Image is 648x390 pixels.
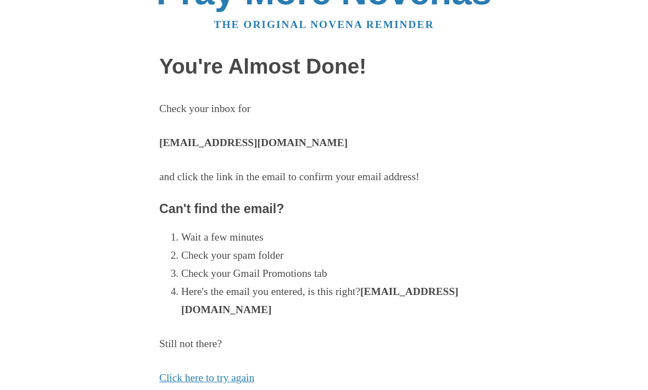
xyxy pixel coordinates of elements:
p: Still not there? [159,335,489,353]
p: and click the link in the email to confirm your email address! [159,168,489,186]
li: Here's the email you entered, is this right? [181,283,489,319]
h3: Can't find the email? [159,202,489,216]
li: Check your Gmail Promotions tab [181,265,489,283]
li: Wait a few minutes [181,229,489,247]
strong: [EMAIL_ADDRESS][DOMAIN_NAME] [159,137,348,148]
a: The original novena reminder [214,19,434,30]
strong: [EMAIL_ADDRESS][DOMAIN_NAME] [181,286,459,315]
p: Check your inbox for [159,100,489,118]
h1: You're Almost Done! [159,55,489,79]
li: Check your spam folder [181,247,489,265]
a: Click here to try again [159,372,254,383]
